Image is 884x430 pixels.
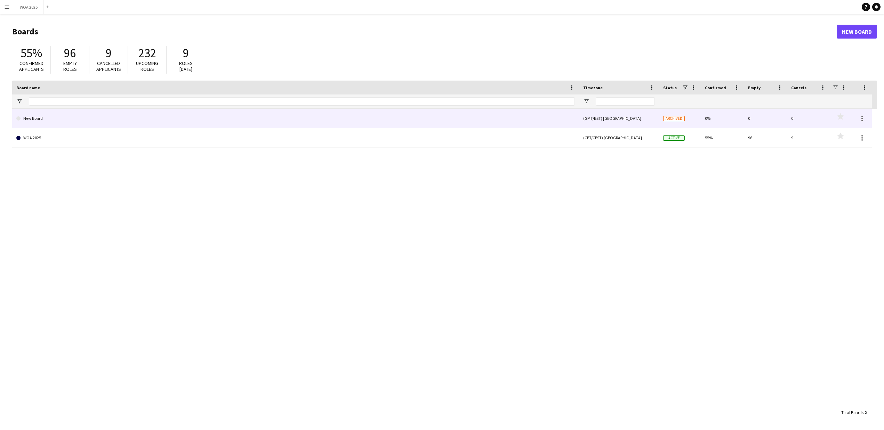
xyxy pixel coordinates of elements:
span: 2 [865,410,867,415]
div: 0% [701,109,744,128]
span: Total Boards [841,410,863,415]
span: Status [663,85,677,90]
div: (CET/CEST) [GEOGRAPHIC_DATA] [579,128,659,147]
span: Upcoming roles [136,60,158,72]
span: Cancelled applicants [96,60,121,72]
div: 55% [701,128,744,147]
input: Timezone Filter Input [596,97,655,106]
span: Active [663,135,685,141]
button: WOA 2025 [14,0,43,14]
span: Empty [748,85,761,90]
span: Cancels [791,85,806,90]
input: Board name Filter Input [29,97,575,106]
span: 96 [64,46,76,61]
div: (GMT/BST) [GEOGRAPHIC_DATA] [579,109,659,128]
span: Timezone [583,85,603,90]
button: Open Filter Menu [583,98,589,105]
div: 96 [744,128,787,147]
div: 9 [787,128,830,147]
div: : [841,406,867,419]
a: New Board [16,109,575,128]
span: Board name [16,85,40,90]
span: Empty roles [63,60,77,72]
span: Archived [663,116,685,121]
a: WOA 2025 [16,128,575,148]
div: 0 [744,109,787,128]
div: 0 [787,109,830,128]
span: 55% [21,46,42,61]
span: Confirmed [705,85,726,90]
a: New Board [837,25,877,39]
span: 9 [183,46,189,61]
span: 9 [106,46,112,61]
span: Confirmed applicants [19,60,44,72]
button: Open Filter Menu [16,98,23,105]
span: Roles [DATE] [179,60,193,72]
span: 232 [138,46,156,61]
h1: Boards [12,26,837,37]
